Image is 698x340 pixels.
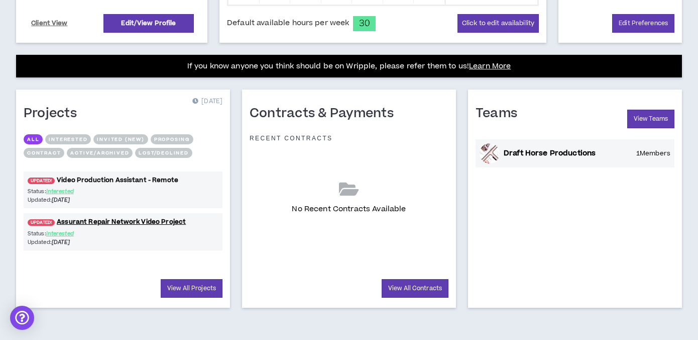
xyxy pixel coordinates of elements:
[476,106,525,122] h1: Teams
[457,14,539,33] button: Click to edit availability
[636,149,670,157] p: 1 Members
[250,106,401,122] h1: Contracts & Payments
[28,178,55,184] span: UPDATED!
[627,110,674,128] a: View Teams
[52,238,70,246] i: [DATE]
[135,148,192,158] button: Lost/Declined
[28,219,55,226] span: UPDATED!
[161,279,222,298] a: View All Projects
[480,143,500,163] img: default-talent-banner.png
[476,139,674,167] a: Draft Horse Productions1Members
[292,204,406,215] p: No Recent Contracts Available
[469,61,511,71] a: Learn More
[28,196,123,204] p: Updated:
[24,176,222,185] a: UPDATED!Video Production Assistant - Remote
[93,134,148,144] button: Invited (new)
[30,15,69,32] a: Client View
[504,148,596,159] p: Draft Horse Productions
[46,230,74,237] span: Interested
[28,229,123,238] p: Status:
[46,188,74,195] span: Interested
[24,148,64,158] button: Contract
[52,196,70,204] i: [DATE]
[382,279,448,298] a: View All Contracts
[227,18,349,29] span: Default available hours per week
[612,14,674,33] a: Edit Preferences
[24,106,84,122] h1: Projects
[45,134,91,144] button: Interested
[28,187,123,196] p: Status:
[151,134,193,144] button: Proposing
[10,306,34,330] div: Open Intercom Messenger
[192,97,222,107] p: [DATE]
[103,14,194,33] a: Edit/View Profile
[24,217,222,227] a: UPDATED!Assurant Repair Network Video Project
[250,134,333,142] p: Recent Contracts
[28,238,123,246] p: Updated:
[67,148,133,158] button: Active/Archived
[187,60,511,72] p: If you know anyone you think should be on Wripple, please refer them to us!
[24,134,43,144] button: All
